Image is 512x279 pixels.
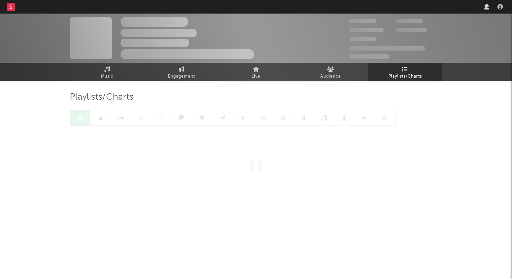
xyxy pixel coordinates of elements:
[388,73,422,81] span: Playlists/Charts
[219,63,293,81] a: Live
[70,63,144,81] a: Music
[396,28,427,32] span: 1,000,000
[252,73,260,81] span: Live
[349,28,384,32] span: 50,000,000
[368,63,442,81] a: Playlists/Charts
[70,93,133,101] span: Playlists/Charts
[349,46,425,51] span: 50,000,000 Monthly Listeners
[349,19,376,23] span: 300,000
[349,37,376,41] span: 100,000
[396,19,423,23] span: 100,000
[349,54,389,59] span: Jump Score: 85.0
[144,63,219,81] a: Engagement
[293,63,368,81] a: Audience
[320,73,341,81] span: Audience
[168,73,195,81] span: Engagement
[101,73,113,81] span: Music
